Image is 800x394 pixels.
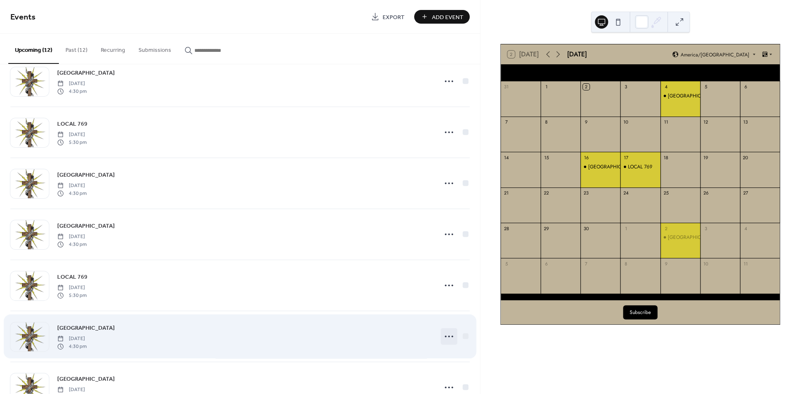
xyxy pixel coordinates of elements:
[543,225,549,231] div: 29
[57,221,115,231] a: [GEOGRAPHIC_DATA]
[663,154,669,161] div: 18
[703,154,709,161] div: 19
[663,119,669,125] div: 11
[57,343,87,350] span: 4:30 pm
[623,190,629,196] div: 24
[681,52,749,57] span: America/[GEOGRAPHIC_DATA]
[57,233,87,241] span: [DATE]
[628,163,652,170] div: LOCAL 769
[623,305,657,319] button: Subscribe
[668,92,717,100] div: [GEOGRAPHIC_DATA]
[57,241,87,248] span: 4:30 pm
[57,170,115,180] a: [GEOGRAPHIC_DATA]
[57,69,115,78] span: [GEOGRAPHIC_DATA]
[703,260,709,267] div: 10
[57,284,87,292] span: [DATE]
[57,120,87,129] span: LOCAL 769
[659,65,697,81] div: Thu
[57,292,87,299] span: 5:30 pm
[697,65,735,81] div: Fri
[742,154,749,161] div: 20
[94,34,132,63] button: Recurring
[503,225,509,231] div: 28
[507,65,545,81] div: Sun
[543,190,549,196] div: 22
[57,131,87,139] span: [DATE]
[583,154,589,161] div: 16
[663,190,669,196] div: 25
[365,10,411,24] a: Export
[543,260,549,267] div: 6
[57,80,87,88] span: [DATE]
[503,260,509,267] div: 5
[735,65,773,81] div: Sat
[57,119,87,129] a: LOCAL 769
[663,225,669,231] div: 2
[503,154,509,161] div: 14
[10,9,36,25] span: Events
[503,84,509,90] div: 31
[57,324,115,333] span: [GEOGRAPHIC_DATA]
[57,374,115,384] a: [GEOGRAPHIC_DATA]
[668,234,717,241] div: [GEOGRAPHIC_DATA]
[703,225,709,231] div: 3
[623,260,629,267] div: 8
[703,119,709,125] div: 12
[623,225,629,231] div: 1
[57,222,115,231] span: [GEOGRAPHIC_DATA]
[620,163,660,170] div: LOCAL 769
[432,13,463,22] span: Add Event
[57,386,87,394] span: [DATE]
[703,190,709,196] div: 26
[567,49,587,59] div: [DATE]
[503,119,509,125] div: 7
[588,163,637,170] div: [GEOGRAPHIC_DATA]
[8,34,59,64] button: Upcoming (12)
[59,34,94,63] button: Past (12)
[57,272,87,282] a: LOCAL 769
[132,34,178,63] button: Submissions
[703,84,709,90] div: 5
[623,119,629,125] div: 10
[57,375,115,384] span: [GEOGRAPHIC_DATA]
[742,260,749,267] div: 11
[583,190,589,196] div: 23
[57,88,87,95] span: 4:30 pm
[57,273,87,282] span: LOCAL 769
[742,225,749,231] div: 4
[742,119,749,125] div: 13
[583,65,621,81] div: Tue
[742,84,749,90] div: 6
[503,190,509,196] div: 21
[660,92,700,100] div: WEST VALLEY
[57,335,87,343] span: [DATE]
[583,225,589,231] div: 30
[580,163,620,170] div: TUCSON
[660,234,700,241] div: WEST VALLEY
[742,190,749,196] div: 27
[623,154,629,161] div: 17
[57,139,87,146] span: 5:30 pm
[383,13,405,22] span: Export
[57,68,115,78] a: [GEOGRAPHIC_DATA]
[663,84,669,90] div: 4
[543,84,549,90] div: 1
[543,119,549,125] div: 8
[663,260,669,267] div: 9
[623,84,629,90] div: 3
[583,84,589,90] div: 2
[583,260,589,267] div: 7
[57,190,87,197] span: 4:30 pm
[543,154,549,161] div: 15
[57,323,115,333] a: [GEOGRAPHIC_DATA]
[414,10,470,24] button: Add Event
[57,182,87,190] span: [DATE]
[57,171,115,180] span: [GEOGRAPHIC_DATA]
[545,65,584,81] div: Mon
[621,65,659,81] div: Wed
[583,119,589,125] div: 9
